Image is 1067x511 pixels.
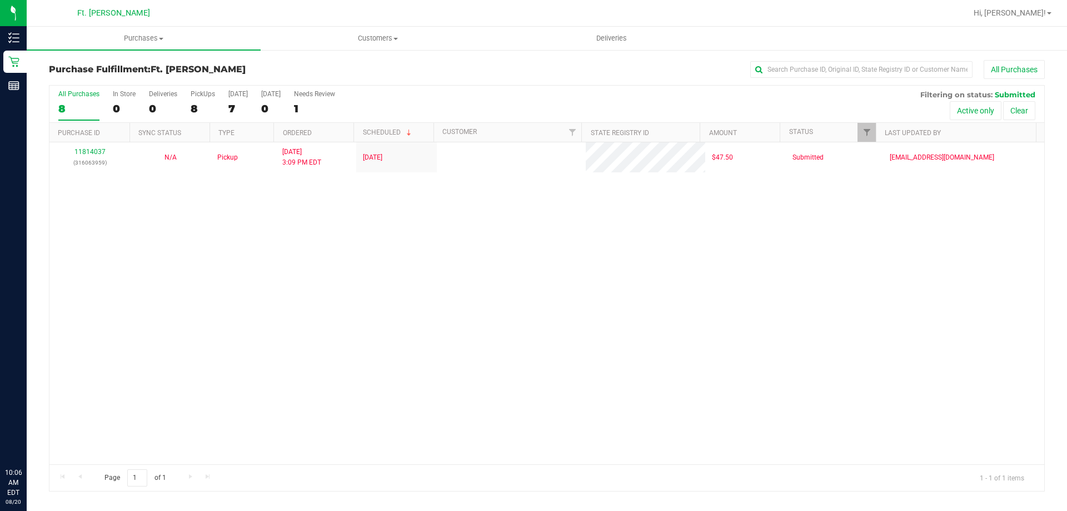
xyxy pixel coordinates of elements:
[113,102,136,115] div: 0
[27,27,261,50] a: Purchases
[750,61,973,78] input: Search Purchase ID, Original ID, State Registry ID or Customer Name...
[920,90,993,99] span: Filtering on status:
[33,420,46,434] iframe: Resource center unread badge
[442,128,477,136] a: Customer
[282,147,321,168] span: [DATE] 3:09 PM EDT
[49,65,381,75] h3: Purchase Fulfillment:
[261,102,281,115] div: 0
[27,33,261,43] span: Purchases
[151,64,246,75] span: Ft. [PERSON_NAME]
[261,33,494,43] span: Customers
[56,157,123,168] p: (316063959)
[228,90,248,98] div: [DATE]
[164,153,177,161] span: Not Applicable
[581,33,642,43] span: Deliveries
[261,27,495,50] a: Customers
[261,90,281,98] div: [DATE]
[74,148,106,156] a: 11814037
[228,102,248,115] div: 7
[8,56,19,67] inline-svg: Retail
[218,129,235,137] a: Type
[971,469,1033,486] span: 1 - 1 of 1 items
[792,152,824,163] span: Submitted
[191,90,215,98] div: PickUps
[294,102,335,115] div: 1
[5,498,22,506] p: 08/20
[712,152,733,163] span: $47.50
[363,128,413,136] a: Scheduled
[1003,101,1035,120] button: Clear
[127,469,147,487] input: 1
[984,60,1045,79] button: All Purchases
[363,152,382,163] span: [DATE]
[709,129,737,137] a: Amount
[950,101,1001,120] button: Active only
[8,80,19,91] inline-svg: Reports
[789,128,813,136] a: Status
[890,152,994,163] span: [EMAIL_ADDRESS][DOMAIN_NAME]
[95,469,175,487] span: Page of 1
[113,90,136,98] div: In Store
[5,468,22,498] p: 10:06 AM EDT
[283,129,312,137] a: Ordered
[294,90,335,98] div: Needs Review
[495,27,729,50] a: Deliveries
[591,129,649,137] a: State Registry ID
[58,129,100,137] a: Purchase ID
[77,8,150,18] span: Ft. [PERSON_NAME]
[885,129,941,137] a: Last Updated By
[58,90,99,98] div: All Purchases
[995,90,1035,99] span: Submitted
[58,102,99,115] div: 8
[191,102,215,115] div: 8
[974,8,1046,17] span: Hi, [PERSON_NAME]!
[149,102,177,115] div: 0
[149,90,177,98] div: Deliveries
[217,152,238,163] span: Pickup
[8,32,19,43] inline-svg: Inventory
[11,422,44,455] iframe: Resource center
[138,129,181,137] a: Sync Status
[563,123,581,142] a: Filter
[857,123,876,142] a: Filter
[164,152,177,163] button: N/A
